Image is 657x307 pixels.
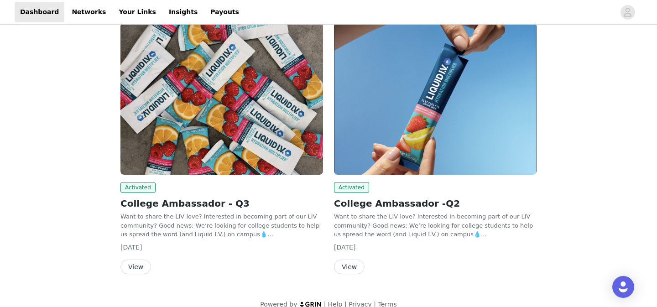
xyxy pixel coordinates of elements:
a: View [120,264,151,271]
a: Networks [66,2,111,22]
a: Payouts [205,2,245,22]
a: Dashboard [15,2,64,22]
img: Liquid I.V. [120,23,323,175]
img: logo [299,301,322,307]
span: Activated [120,182,156,193]
button: View [334,260,365,274]
span: Activated [334,182,369,193]
div: Open Intercom Messenger [612,276,634,298]
a: View [334,264,365,271]
span: [DATE] [334,244,355,251]
h2: College Ambassador - Q3 [120,197,323,210]
a: Insights [163,2,203,22]
button: View [120,260,151,274]
p: Want to share the LIV love? Interested in becoming part of our LIV community? Good news: We’re lo... [334,212,537,239]
h2: College Ambassador -Q2 [334,197,537,210]
img: Liquid I.V. [334,23,537,175]
span: [DATE] [120,244,142,251]
div: avatar [623,5,632,20]
a: Your Links [113,2,162,22]
p: Want to share the LIV love? Interested in becoming part of our LIV community? Good news: We’re lo... [120,212,323,239]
